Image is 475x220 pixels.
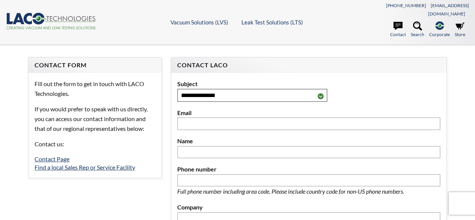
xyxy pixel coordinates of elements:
label: Phone number [177,164,440,174]
a: Search [411,21,424,38]
label: Company [177,202,440,212]
a: [EMAIL_ADDRESS][DOMAIN_NAME] [428,3,469,17]
a: Contact Page [35,155,69,162]
p: Full phone number including area code. Please include country code for non-US phone numbers. [177,187,429,196]
a: Vacuum Solutions (LVS) [170,19,228,26]
p: Fill out the form to get in touch with LACO Technologies. [35,79,155,98]
label: Email [177,108,440,118]
a: Find a local Sales Rep or Service Facility [35,164,135,171]
a: Store [455,21,465,38]
label: Subject [177,79,440,89]
label: Name [177,136,440,146]
h4: Contact Form [35,61,155,69]
h4: Contact LACO [177,61,440,69]
span: Corporate [429,31,450,38]
a: Leak Test Solutions (LTS) [241,19,303,26]
a: [PHONE_NUMBER] [386,3,426,8]
p: If you would prefer to speak with us directly, you can access our contact information and that of... [35,104,155,133]
a: Contact [390,21,406,38]
p: Contact us: [35,139,155,149]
